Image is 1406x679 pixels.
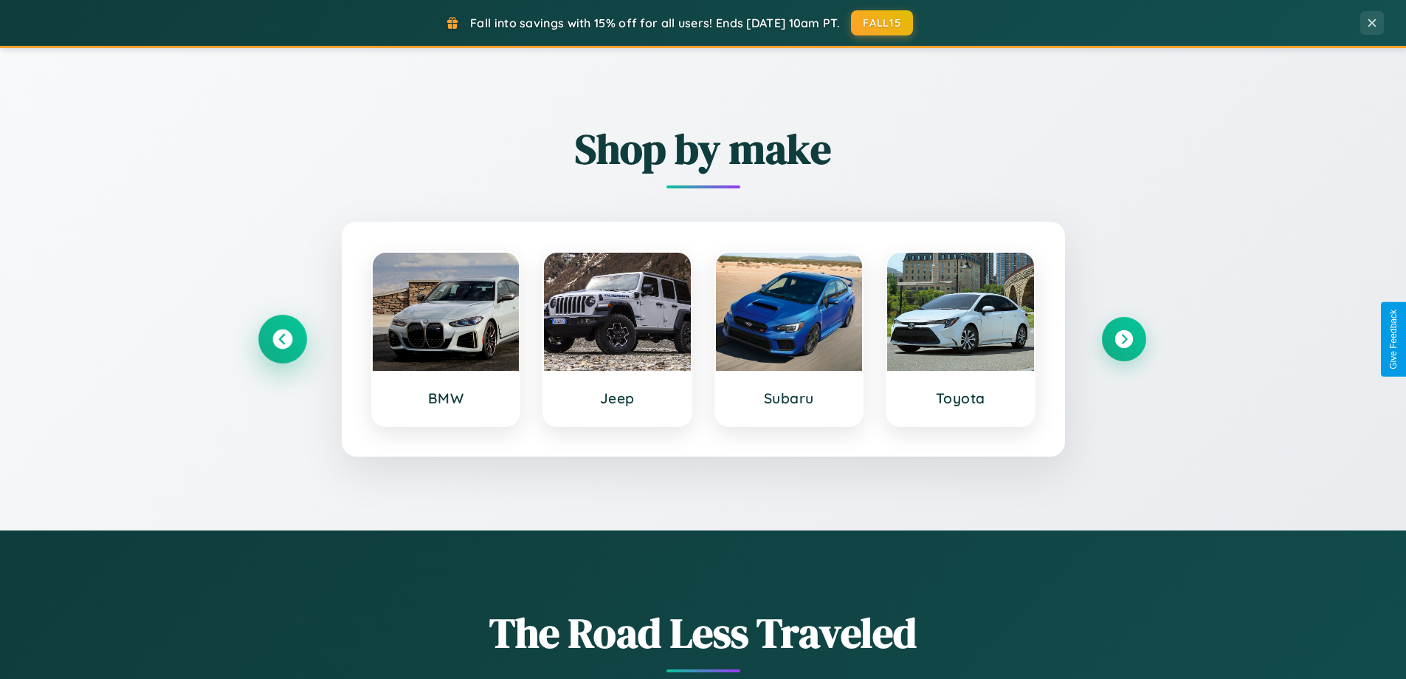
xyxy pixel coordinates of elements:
h3: Jeep [559,389,676,407]
h3: Subaru [731,389,848,407]
button: FALL15 [851,10,913,35]
div: Give Feedback [1388,310,1399,369]
span: Fall into savings with 15% off for all users! Ends [DATE] 10am PT. [470,16,840,30]
h1: The Road Less Traveled [261,604,1146,661]
h3: Toyota [902,389,1019,407]
h2: Shop by make [261,120,1146,177]
h3: BMW [387,389,505,407]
